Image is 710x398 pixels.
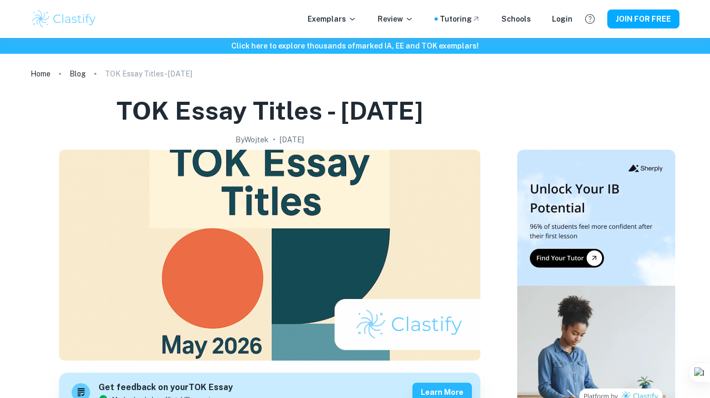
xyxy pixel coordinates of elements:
[581,10,599,28] button: Help and Feedback
[59,150,480,361] img: TOK Essay Titles - May 2026 cover image
[235,134,269,145] h2: By Wojtek
[308,13,357,25] p: Exemplars
[501,13,531,25] a: Schools
[105,68,192,80] p: TOK Essay Titles - [DATE]
[98,381,233,394] h6: Get feedback on your TOK Essay
[280,134,304,145] h2: [DATE]
[116,94,423,128] h1: TOK Essay Titles - [DATE]
[440,13,480,25] a: Tutoring
[378,13,413,25] p: Review
[2,40,708,52] h6: Click here to explore thousands of marked IA, EE and TOK exemplars !
[31,8,97,30] img: Clastify logo
[607,9,679,28] button: JOIN FOR FREE
[552,13,573,25] a: Login
[70,66,86,81] a: Blog
[273,134,275,145] p: •
[31,66,51,81] a: Home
